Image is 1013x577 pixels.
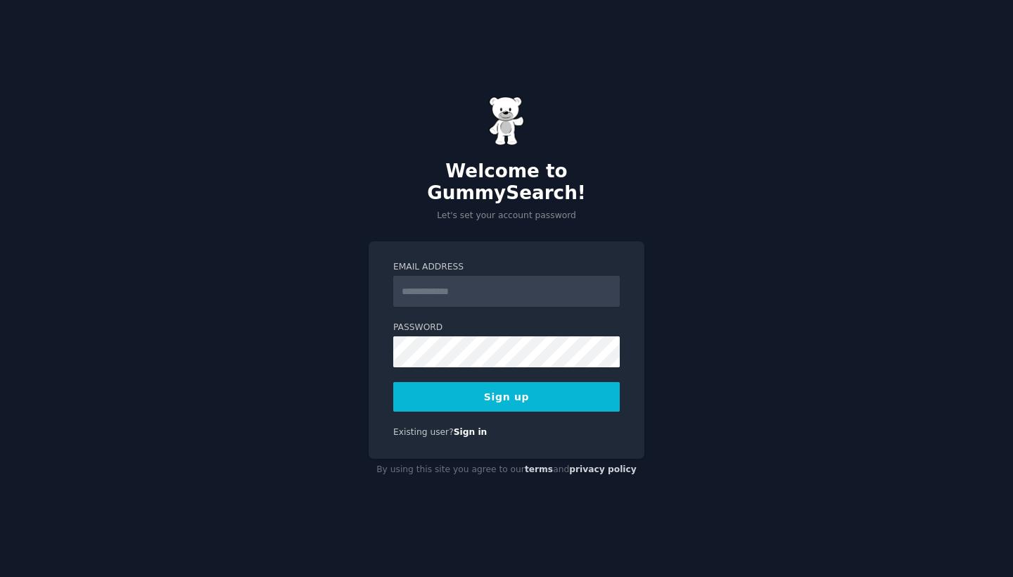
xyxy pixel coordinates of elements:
label: Password [393,322,620,334]
a: Sign in [454,427,488,437]
a: terms [525,464,553,474]
img: Gummy Bear [489,96,524,146]
p: Let's set your account password [369,210,644,222]
a: privacy policy [569,464,637,474]
div: By using this site you agree to our and [369,459,644,481]
h2: Welcome to GummySearch! [369,160,644,205]
span: Existing user? [393,427,454,437]
label: Email Address [393,261,620,274]
button: Sign up [393,382,620,412]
